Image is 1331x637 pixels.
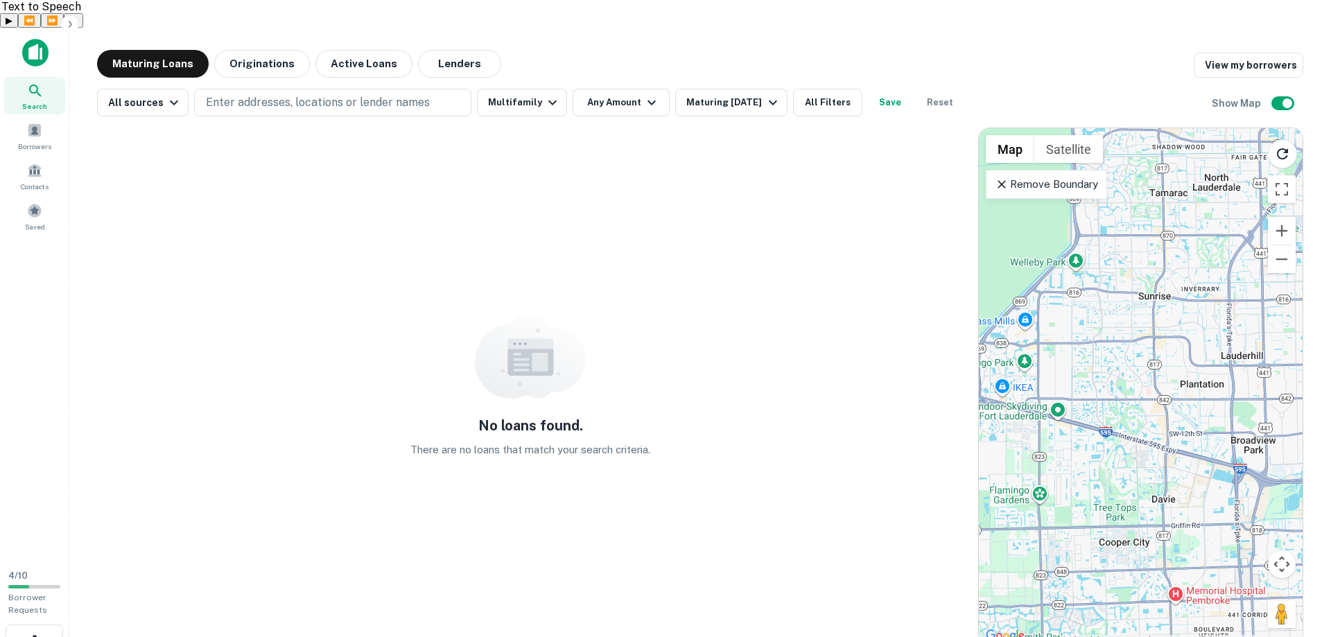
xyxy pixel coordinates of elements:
button: Show satellite imagery [1034,135,1103,163]
button: Forward [41,13,64,28]
a: Contacts [4,157,65,195]
button: Zoom out [1268,245,1296,273]
button: Settings [64,13,83,28]
span: Borrowers [18,141,51,152]
button: Drag Pegman onto the map to open Street View [1268,600,1296,628]
h6: Show Map [1212,96,1263,111]
button: Save your search to get updates of matches that match your search criteria. [868,89,912,116]
a: View my borrowers [1194,53,1303,78]
div: All sources [108,94,182,111]
iframe: Chat Widget [1262,526,1331,593]
p: Enter addresses, locations or lender names [206,94,430,111]
a: Saved [4,198,65,235]
button: Toggle fullscreen view [1268,175,1296,203]
p: There are no loans that match your search criteria. [410,442,650,458]
h5: No loans found. [478,415,583,436]
button: Any Amount [573,89,670,116]
button: Originations [214,50,310,78]
button: Maturing [DATE] [675,89,787,116]
span: Saved [25,221,45,232]
button: Reset [918,89,962,116]
button: Show street map [986,135,1034,163]
a: Search [4,77,65,114]
span: Borrower Requests [8,593,47,615]
span: 4 / 10 [8,570,28,581]
p: Remove Boundary [995,176,1098,193]
button: Zoom in [1268,217,1296,245]
button: Previous [18,13,41,28]
button: All sources [97,89,189,116]
a: Borrowers [4,117,65,155]
button: Active Loans [315,50,412,78]
button: Enter addresses, locations or lender names [194,89,471,116]
span: Search [22,101,47,112]
button: Reload search area [1268,139,1297,168]
img: capitalize-icon.png [22,39,49,67]
button: Lenders [418,50,501,78]
button: Maturing Loans [97,50,209,78]
div: Maturing [DATE] [686,94,781,111]
button: Multifamily [477,89,567,116]
button: All Filters [793,89,862,116]
span: Contacts [21,181,49,192]
img: empty content [475,315,586,399]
